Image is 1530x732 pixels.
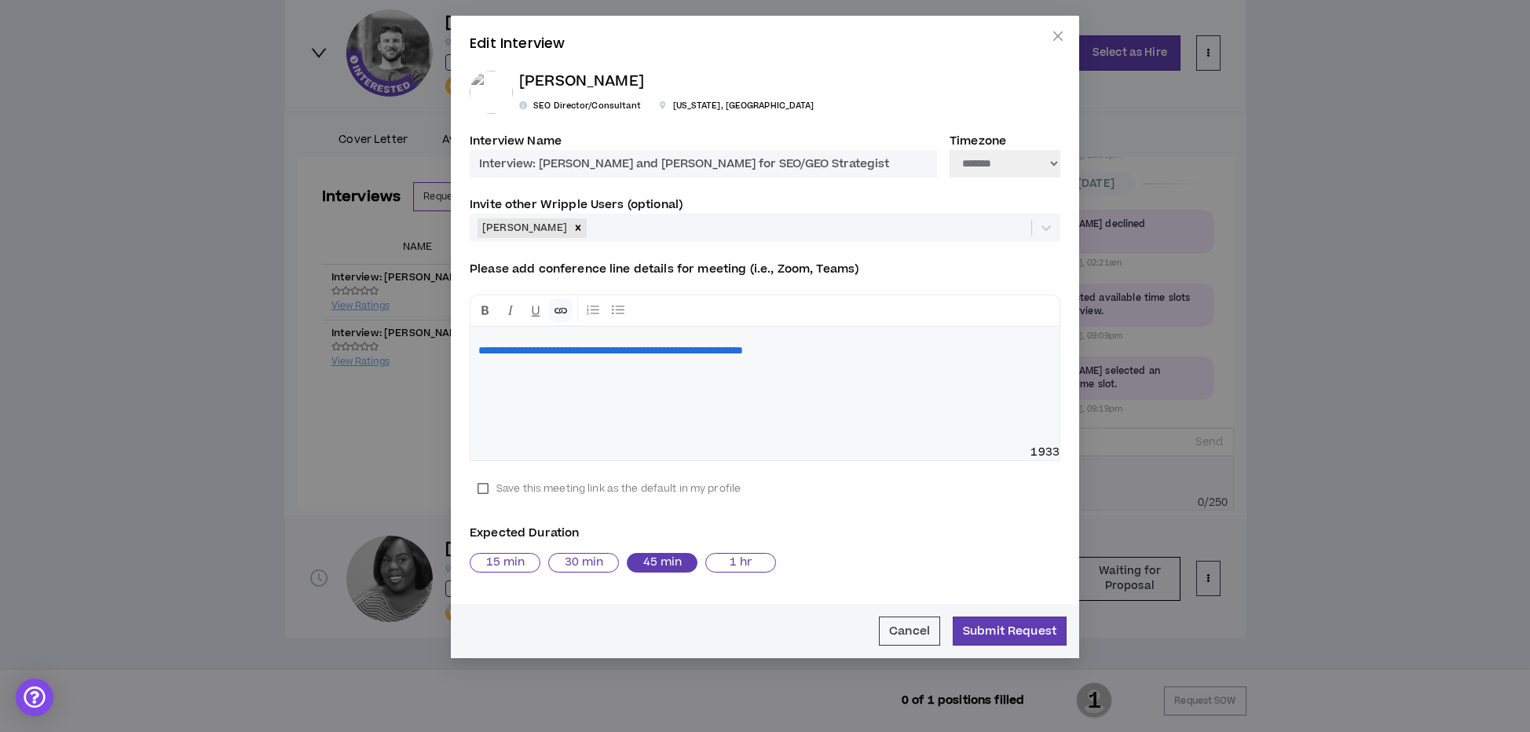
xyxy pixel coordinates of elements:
button: Format Bold [474,298,497,322]
img: oVGpMjAycdcuNv9BmqosE5uiOvDfugHCTKm0FsR6.png [470,71,513,114]
label: Invite other Wripple Users (optional) [470,191,683,218]
button: Bullet List [581,298,605,322]
button: Cancel [879,617,940,646]
button: Format Italics [499,298,522,322]
div: Open Intercom Messenger [16,679,53,716]
label: Save this meeting link as the default in my profile [470,477,749,500]
p: SEO Director/Consultant [519,99,641,113]
label: Interview Name [470,127,562,155]
h4: Edit Interview [470,35,1060,52]
label: Expected Duration [470,519,1060,547]
label: Please add conference line details for meeting (i.e., Zoom, Teams) [470,255,858,283]
label: Timezone [950,127,1006,155]
button: Numbered List [606,298,630,322]
button: Submit Request [953,617,1067,646]
span: 1933 [1030,445,1060,460]
p: [US_STATE] , [GEOGRAPHIC_DATA] [660,99,814,113]
p: [PERSON_NAME] [519,71,814,93]
button: Close [1037,16,1079,58]
button: Insert Link [549,298,573,322]
div: [PERSON_NAME] [478,218,569,238]
div: Remove Ellen T. [569,218,587,238]
span: close [1052,30,1064,42]
button: Format Underline [524,298,547,322]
